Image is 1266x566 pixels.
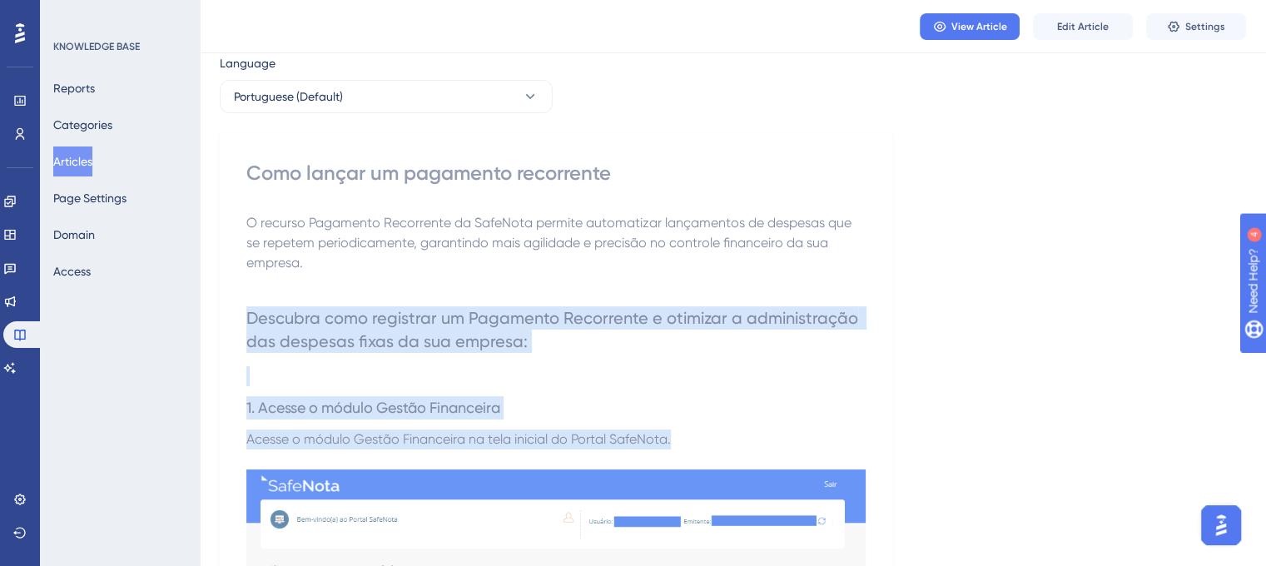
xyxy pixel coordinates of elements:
[1185,20,1225,33] span: Settings
[53,220,95,250] button: Domain
[246,308,862,351] span: Descubra como registrar um Pagamento Recorrente e otimizar a administração das despesas fixas da ...
[39,4,104,24] span: Need Help?
[53,256,91,286] button: Access
[246,399,500,416] span: 1. Acesse o módulo Gestão Financeira
[246,431,671,447] span: Acesse o módulo Gestão Financeira na tela inicial do Portal SafeNota.
[1196,500,1246,550] iframe: UserGuiding AI Assistant Launcher
[1057,20,1109,33] span: Edit Article
[246,215,855,271] span: O recurso Pagamento Recorrente da SafeNota permite automatizar lançamentos de despesas que se rep...
[951,20,1007,33] span: View Article
[920,13,1020,40] button: View Article
[53,73,95,103] button: Reports
[1033,13,1133,40] button: Edit Article
[234,87,343,107] span: Portuguese (Default)
[220,53,276,73] span: Language
[220,80,553,113] button: Portuguese (Default)
[53,110,112,140] button: Categories
[53,40,140,53] div: KNOWLEDGE BASE
[53,146,92,176] button: Articles
[53,183,127,213] button: Page Settings
[116,8,121,22] div: 4
[1146,13,1246,40] button: Settings
[246,160,866,186] div: Como lançar um pagamento recorrente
